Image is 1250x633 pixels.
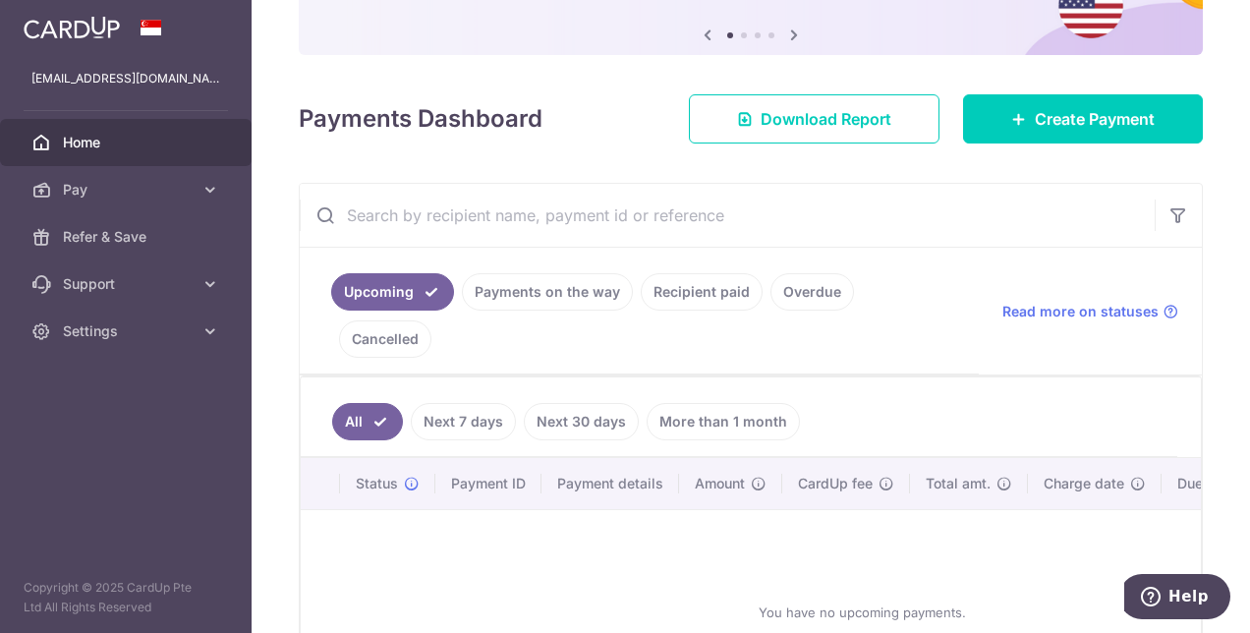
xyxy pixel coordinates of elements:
[339,320,431,358] a: Cancelled
[1035,107,1155,131] span: Create Payment
[541,458,679,509] th: Payment details
[524,403,639,440] a: Next 30 days
[24,16,120,39] img: CardUp
[1124,574,1230,623] iframe: Opens a widget where you can find more information
[761,107,891,131] span: Download Report
[798,474,873,493] span: CardUp fee
[647,403,800,440] a: More than 1 month
[1002,302,1178,321] a: Read more on statuses
[411,403,516,440] a: Next 7 days
[31,69,220,88] p: [EMAIL_ADDRESS][DOMAIN_NAME]
[331,273,454,311] a: Upcoming
[299,101,542,137] h4: Payments Dashboard
[689,94,939,144] a: Download Report
[1177,474,1236,493] span: Due date
[770,273,854,311] a: Overdue
[63,180,193,200] span: Pay
[356,474,398,493] span: Status
[300,184,1155,247] input: Search by recipient name, payment id or reference
[1044,474,1124,493] span: Charge date
[63,274,193,294] span: Support
[63,321,193,341] span: Settings
[435,458,541,509] th: Payment ID
[332,403,403,440] a: All
[63,227,193,247] span: Refer & Save
[63,133,193,152] span: Home
[462,273,633,311] a: Payments on the way
[963,94,1203,144] a: Create Payment
[926,474,991,493] span: Total amt.
[695,474,745,493] span: Amount
[641,273,763,311] a: Recipient paid
[1002,302,1159,321] span: Read more on statuses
